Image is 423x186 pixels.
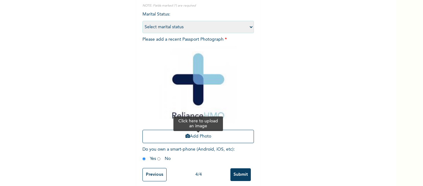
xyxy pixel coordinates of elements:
[142,168,167,181] input: Previous
[142,3,254,8] p: NOTE: Fields marked (*) are required
[142,147,235,161] span: Do you own a smart-phone (Android, iOS, etc) : Yes No
[142,37,254,146] span: Please add a recent Passport Photograph
[230,168,251,181] input: Submit
[142,130,254,143] button: Add Photo
[167,171,230,178] div: 4 / 4
[159,46,237,124] img: Crop
[142,12,254,29] span: Marital Status :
